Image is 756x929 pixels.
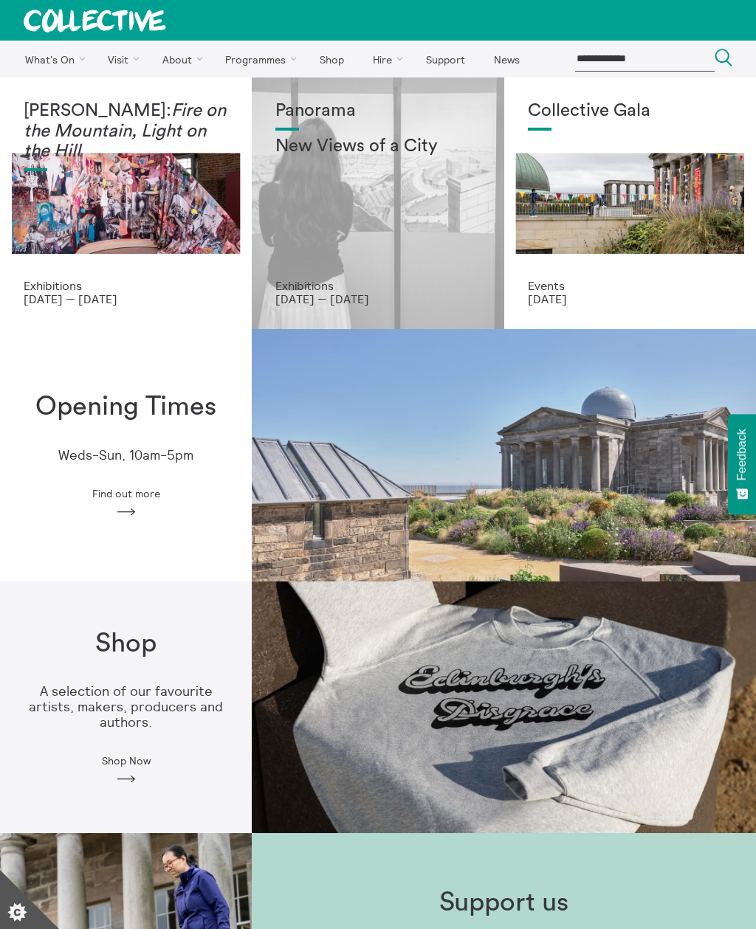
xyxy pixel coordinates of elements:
[735,429,749,480] span: Feedback
[275,292,480,305] p: [DATE] — [DATE]
[24,101,228,162] h1: [PERSON_NAME]:
[12,41,92,77] a: What's On
[58,448,193,463] p: Weds-Sun, 10am-5pm
[413,41,478,77] a: Support
[528,292,732,305] p: [DATE]
[102,755,151,767] span: Shop Now
[528,101,732,122] h1: Collective Gala
[481,41,532,77] a: News
[504,77,756,329] a: Collective Gala 2023. Image credit Sally Jubb. Collective Gala Events [DATE]
[24,684,228,730] p: A selection of our favourite artists, makers, producers and authors.
[360,41,410,77] a: Hire
[439,888,568,918] h1: Support us
[252,581,756,833] img: Edinburgh s disgrace sweatshirt 1
[275,137,480,157] h2: New Views of a City
[306,41,357,77] a: Shop
[35,392,216,422] h1: Opening Times
[95,629,157,659] h1: Shop
[24,279,228,292] p: Exhibitions
[728,414,756,514] button: Feedback - Show survey
[92,488,160,500] span: Find out more
[528,279,732,292] p: Events
[275,101,480,122] h1: Panorama
[95,41,147,77] a: Visit
[149,41,210,77] a: About
[24,292,228,305] p: [DATE] — [DATE]
[24,102,226,160] em: Fire on the Mountain, Light on the Hill
[213,41,304,77] a: Programmes
[275,279,480,292] p: Exhibitions
[252,329,756,581] img: Collective Gallery 2019 Photo Tom Nolan 236 2
[252,77,504,329] a: Collective Panorama June 2025 small file 8 Panorama New Views of a City Exhibitions [DATE] — [DATE]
